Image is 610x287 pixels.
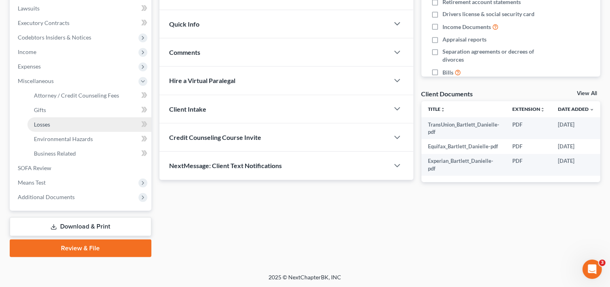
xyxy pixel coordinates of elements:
a: SOFA Review [11,161,151,175]
td: PDF [506,139,551,154]
a: Attorney / Credit Counseling Fees [27,88,151,103]
span: Appraisal reports [442,35,486,44]
div: Client Documents [421,89,473,98]
i: unfold_more [540,107,545,112]
span: Means Test [18,179,46,186]
span: Quick Info [169,20,199,28]
a: Extensionunfold_more [512,106,545,112]
span: Gifts [34,106,46,113]
a: Review & File [10,239,151,257]
span: Business Related [34,150,76,157]
a: Business Related [27,146,151,161]
span: Expenses [18,63,41,70]
span: Drivers license & social security card [442,10,535,18]
td: Equifax_Bartlett_Danielle-pdf [421,139,506,154]
span: Client Intake [169,105,206,113]
td: PDF [506,154,551,176]
a: Titleunfold_more [428,106,445,112]
a: Lawsuits [11,1,151,16]
td: PDF [506,117,551,139]
span: Losses [34,121,50,128]
a: Losses [27,117,151,132]
td: [DATE] [551,154,601,176]
span: Lawsuits [18,5,40,12]
span: Miscellaneous [18,77,54,84]
td: TransUnion_Bartlett_Danielle-pdf [421,117,506,139]
a: Gifts [27,103,151,117]
i: expand_more [589,107,594,112]
span: Hire a Virtual Paralegal [169,77,235,84]
span: Bills [442,69,453,77]
span: Income Documents [442,23,491,31]
td: Experian_Bartlett_Danielle-pdf [421,154,506,176]
span: Codebtors Insiders & Notices [18,34,91,41]
span: Separation agreements or decrees of divorces [442,48,549,64]
td: [DATE] [551,139,601,154]
span: Executory Contracts [18,19,69,26]
a: Date Added expand_more [558,106,594,112]
span: Attorney / Credit Counseling Fees [34,92,119,99]
td: [DATE] [551,117,601,139]
a: Executory Contracts [11,16,151,30]
span: NextMessage: Client Text Notifications [169,162,282,169]
span: Additional Documents [18,193,75,200]
a: Environmental Hazards [27,132,151,146]
a: Download & Print [10,217,151,236]
span: Environmental Hazards [34,135,93,142]
span: 3 [599,260,606,266]
span: SOFA Review [18,164,51,171]
i: unfold_more [440,107,445,112]
span: Income [18,48,36,55]
span: Credit Counseling Course Invite [169,133,261,141]
a: View All [577,91,597,96]
iframe: Intercom live chat [583,260,602,279]
span: Comments [169,48,200,56]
